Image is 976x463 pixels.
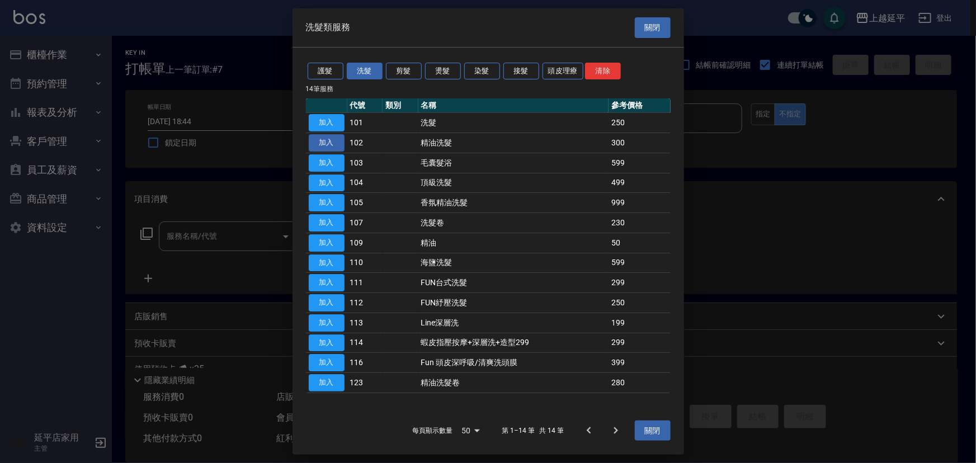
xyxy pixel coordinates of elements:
[464,63,500,80] button: 染髮
[309,254,345,272] button: 加入
[309,334,345,352] button: 加入
[347,63,383,80] button: 洗髮
[418,333,609,353] td: 蝦皮指壓按摩+深層洗+造型299
[309,374,345,391] button: 加入
[309,194,345,211] button: 加入
[347,353,383,373] td: 116
[457,415,484,446] div: 50
[418,233,609,253] td: 精油
[609,213,670,233] td: 230
[309,354,345,371] button: 加入
[418,133,609,153] td: 精油洗髮
[502,426,564,436] p: 第 1–14 筆 共 14 筆
[412,426,452,436] p: 每頁顯示數量
[543,63,584,80] button: 頭皮理療
[347,113,383,133] td: 101
[309,174,345,192] button: 加入
[347,293,383,313] td: 112
[418,173,609,193] td: 頂級洗髮
[347,233,383,253] td: 109
[309,214,345,232] button: 加入
[609,153,670,173] td: 599
[609,373,670,393] td: 280
[309,154,345,172] button: 加入
[609,293,670,313] td: 250
[609,333,670,353] td: 299
[347,133,383,153] td: 102
[609,273,670,293] td: 299
[609,98,670,113] th: 參考價格
[609,353,670,373] td: 399
[609,113,670,133] td: 250
[347,153,383,173] td: 103
[418,113,609,133] td: 洗髮
[418,153,609,173] td: 毛囊髮浴
[347,213,383,233] td: 107
[418,253,609,273] td: 海鹽洗髮
[347,313,383,333] td: 113
[609,173,670,193] td: 499
[347,98,383,113] th: 代號
[309,294,345,311] button: 加入
[609,253,670,273] td: 599
[418,193,609,213] td: 香氛精油洗髮
[309,234,345,252] button: 加入
[309,274,345,291] button: 加入
[347,173,383,193] td: 104
[418,98,609,113] th: 名稱
[386,63,422,80] button: 剪髮
[609,313,670,333] td: 199
[585,63,621,80] button: 清除
[309,114,345,131] button: 加入
[347,253,383,273] td: 110
[306,22,351,33] span: 洗髮類服務
[635,421,671,441] button: 關閉
[503,63,539,80] button: 接髮
[418,373,609,393] td: 精油洗髮卷
[418,213,609,233] td: 洗髮卷
[418,293,609,313] td: FUN紓壓洗髮
[308,63,343,80] button: 護髮
[609,193,670,213] td: 999
[635,17,671,38] button: 關閉
[609,133,670,153] td: 300
[425,63,461,80] button: 燙髮
[418,313,609,333] td: Line深層洗
[609,233,670,253] td: 50
[306,84,671,94] p: 14 筆服務
[347,273,383,293] td: 111
[309,134,345,152] button: 加入
[309,314,345,332] button: 加入
[347,373,383,393] td: 123
[383,98,418,113] th: 類別
[347,193,383,213] td: 105
[347,333,383,353] td: 114
[418,353,609,373] td: Fun 頭皮深呼吸/清爽洗頭膜
[418,273,609,293] td: FUN台式洗髮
